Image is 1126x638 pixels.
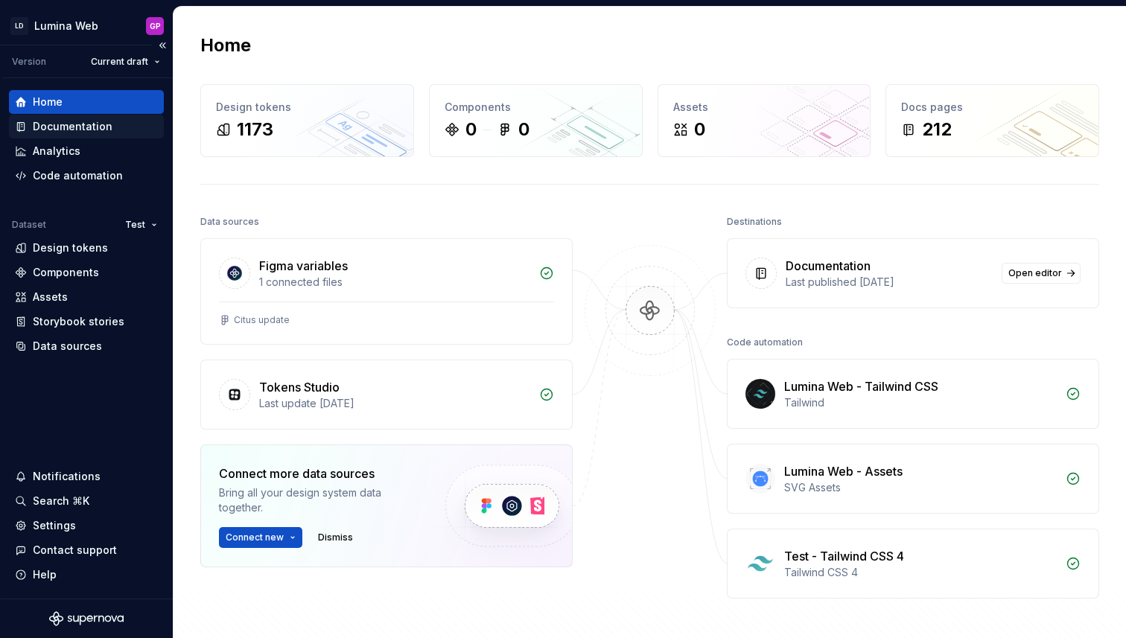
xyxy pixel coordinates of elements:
div: Tailwind CSS 4 [784,565,1057,580]
button: Contact support [9,538,164,562]
div: Destinations [727,211,782,232]
a: Storybook stories [9,310,164,334]
div: Assets [673,100,856,115]
div: 0 [518,118,529,141]
div: Tailwind [784,395,1057,410]
div: GP [150,20,161,32]
div: 1173 [237,118,273,141]
div: Figma variables [259,257,348,275]
button: Current draft [84,51,167,72]
div: Lumina Web - Tailwind CSS [784,377,938,395]
a: Design tokens [9,236,164,260]
a: Analytics [9,139,164,163]
div: SVG Assets [784,480,1057,495]
a: Design tokens1173 [200,84,414,157]
div: Help [33,567,57,582]
a: Documentation [9,115,164,138]
button: Connect new [219,527,302,548]
button: LDLumina WebGP [3,10,170,42]
a: Components00 [429,84,643,157]
span: Connect new [226,532,284,543]
div: Last update [DATE] [259,396,530,411]
div: Notifications [33,469,101,484]
a: Home [9,90,164,114]
button: Help [9,563,164,587]
div: LD [10,17,28,35]
div: Analytics [33,144,80,159]
a: Tokens StudioLast update [DATE] [200,360,573,430]
h2: Home [200,34,251,57]
button: Search ⌘K [9,489,164,513]
div: Lumina Web - Assets [784,462,903,480]
div: Data sources [200,211,259,232]
span: Dismiss [318,532,353,543]
a: Assets [9,285,164,309]
div: Components [445,100,627,115]
div: 0 [694,118,705,141]
div: Code automation [33,168,123,183]
div: 212 [922,118,952,141]
div: Citus update [234,314,290,326]
a: Settings [9,514,164,537]
a: Assets0 [658,84,871,157]
a: Open editor [1002,263,1081,284]
svg: Supernova Logo [49,611,124,626]
button: Collapse sidebar [152,35,173,56]
div: Search ⌘K [33,494,89,508]
div: Contact support [33,543,117,558]
div: Docs pages [901,100,1084,115]
div: Documentation [786,257,871,275]
div: Tokens Studio [259,378,340,396]
div: Storybook stories [33,314,124,329]
div: Settings [33,518,76,533]
div: Bring all your design system data together. [219,485,420,515]
span: Current draft [91,56,148,68]
div: Home [33,95,63,109]
div: 0 [465,118,477,141]
div: Test - Tailwind CSS 4 [784,547,904,565]
button: Test [118,214,164,235]
div: Code automation [727,332,803,353]
div: Design tokens [33,240,108,255]
div: Dataset [12,219,46,231]
div: Documentation [33,119,112,134]
button: Dismiss [311,527,360,548]
a: Data sources [9,334,164,358]
button: Notifications [9,465,164,488]
div: Connect more data sources [219,465,420,482]
span: Open editor [1008,267,1062,279]
a: Figma variables1 connected filesCitus update [200,238,573,345]
a: Code automation [9,164,164,188]
a: Components [9,261,164,284]
div: Lumina Web [34,19,98,34]
div: Version [12,56,46,68]
a: Docs pages212 [885,84,1099,157]
div: 1 connected files [259,275,530,290]
span: Test [125,219,145,231]
div: Last published [DATE] [786,275,993,290]
div: Assets [33,290,68,304]
div: Design tokens [216,100,398,115]
div: Data sources [33,339,102,354]
div: Components [33,265,99,280]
